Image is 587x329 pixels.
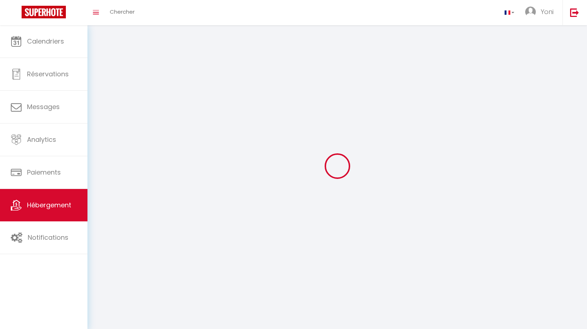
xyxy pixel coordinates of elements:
[27,135,56,144] span: Analytics
[22,6,66,18] img: Super Booking
[541,7,554,16] span: Yoni
[525,6,536,17] img: ...
[28,233,68,242] span: Notifications
[27,69,69,78] span: Réservations
[27,168,61,177] span: Paiements
[27,200,71,209] span: Hébergement
[570,8,579,17] img: logout
[27,37,64,46] span: Calendriers
[6,3,27,24] button: Ouvrir le widget de chat LiveChat
[110,8,135,15] span: Chercher
[27,102,60,111] span: Messages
